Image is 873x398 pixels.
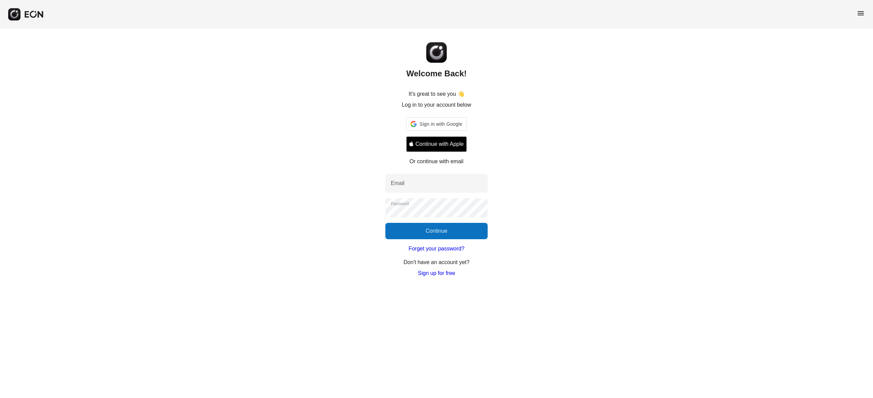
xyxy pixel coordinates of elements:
[406,68,467,79] h2: Welcome Back!
[391,179,404,187] label: Email
[857,9,865,17] span: menu
[418,269,455,277] a: Sign up for free
[406,136,467,152] button: Signin with apple ID
[402,101,471,109] p: Log in to your account below
[385,223,488,239] button: Continue
[406,117,467,131] div: Sign in with Google
[409,90,464,98] p: It's great to see you 👋
[410,157,463,166] p: Or continue with email
[403,258,469,266] p: Don't have an account yet?
[419,120,462,128] span: Sign in with Google
[391,201,409,206] label: Password
[409,245,464,253] a: Forget your password?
